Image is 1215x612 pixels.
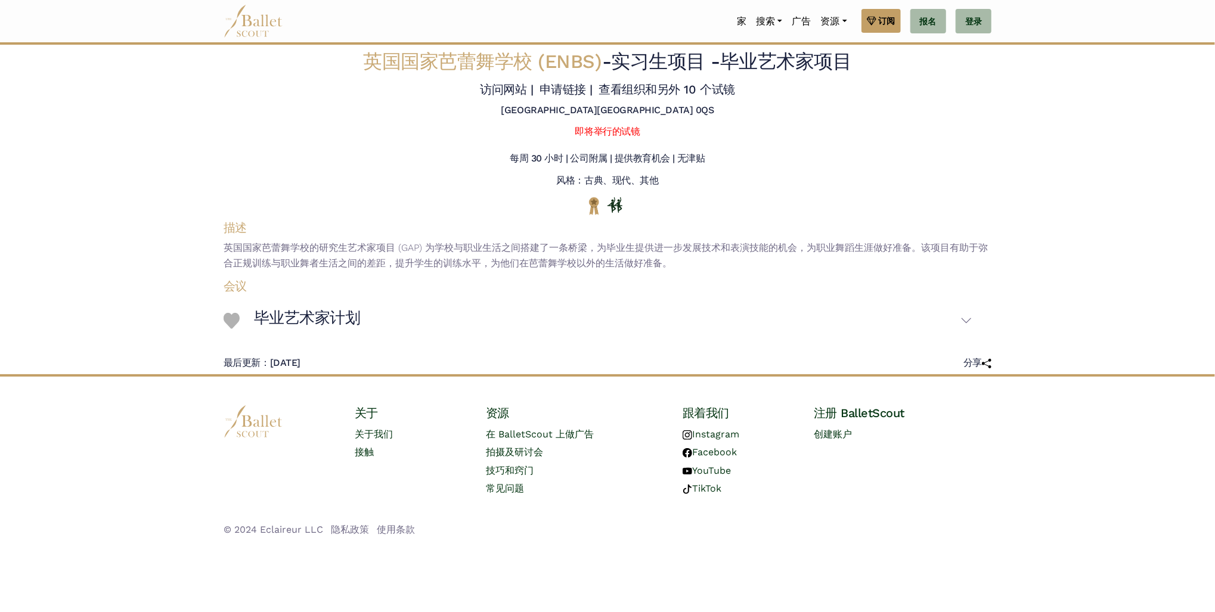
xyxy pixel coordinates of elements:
[224,279,247,293] font: 会议
[814,428,852,440] a: 创建账户
[254,309,361,327] font: 毕业艺术家计划
[692,428,739,440] font: Instagram
[756,15,775,27] font: 搜索
[224,313,240,329] img: 心
[611,50,720,73] font: 实习生项目 -
[486,446,543,458] a: 拍摄及研讨会
[607,197,622,213] img: 亲自
[792,15,811,27] font: 广告
[501,104,714,116] font: [GEOGRAPHIC_DATA][GEOGRAPHIC_DATA] 0QS
[254,303,972,338] button: 毕业艺术家计划
[377,524,415,535] a: 使用条款
[224,357,270,368] font: 最后更新：
[355,406,378,420] font: 关于
[486,465,534,476] a: 技巧和窍门
[224,220,247,235] font: 描述
[355,446,374,458] a: 接触
[224,405,283,438] img: 标识
[751,9,787,34] a: 搜索
[565,428,594,440] font: 做广告
[867,14,876,27] img: gem.svg
[599,82,735,97] a: 查看组织和另外 10 个试镜
[879,16,895,26] font: 订阅
[737,15,746,27] font: 家
[692,465,731,476] font: YouTube
[683,448,692,458] img: Facebook 徽标
[683,446,737,458] a: Facebook
[683,467,692,476] img: YouTube 徽标
[486,406,509,420] font: 资源
[571,153,612,164] font: 公司附属 |
[363,50,602,73] font: 英国国家芭蕾舞学校 (ENBS)
[683,430,692,440] img: Instagram 徽标
[956,9,991,34] a: 登录
[816,9,851,34] a: 资源
[910,9,946,34] a: 报名
[486,428,565,440] font: 在 BalletScout 上
[683,465,731,476] a: YouTube
[224,524,323,535] font: © 2024 Eclaireur LLC
[963,357,982,368] font: 分享
[355,428,393,440] a: 关于我们
[224,242,988,269] font: 英国国家芭蕾舞学校的研究生艺术家项目 (GAP) 为学校与职业生活之间搭建了一条桥梁，为毕业生提供进一步发展技术和表演技能的机会，为职业舞蹈生涯做好准备。该项目有助于弥合正规训练与职业舞者生活之...
[732,9,751,34] a: 家
[331,524,369,535] a: 隐私政策
[602,50,612,73] font: -
[575,126,640,137] a: 即将举行的试镜
[486,483,524,494] a: 常见问题
[920,17,937,26] font: 报名
[677,153,705,164] font: 无津贴
[787,9,816,34] a: 广告
[480,82,533,97] a: 访问网站 |
[861,9,901,33] a: 订阅
[683,428,739,440] a: Instagram
[692,483,721,494] font: TikTok
[557,175,659,186] font: 风格：古典、现代、其他
[683,484,692,494] img: 抖音标志
[965,17,982,26] font: 登录
[540,82,593,97] a: 申请链接 |
[683,406,729,420] font: 跟着我们
[486,428,594,440] a: 在 BalletScout 上做广告
[587,197,602,215] img: 国家的
[720,50,852,73] font: 毕业艺术家项目
[692,446,737,458] font: Facebook
[820,15,839,27] font: 资源
[510,153,568,164] font: 每周 30 小时 |
[683,483,721,494] a: TikTok
[814,406,904,420] font: 注册 BalletScout
[615,153,675,164] font: 提供教育机会 |
[270,357,300,368] font: [DATE]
